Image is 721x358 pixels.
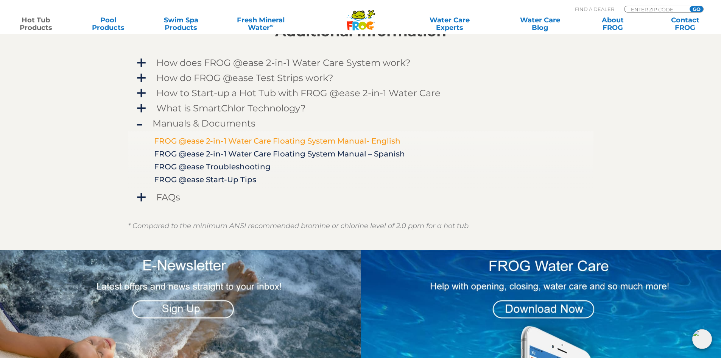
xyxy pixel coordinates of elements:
[657,16,713,31] a: ContactFROG
[630,6,681,13] input: Zip Code Form
[145,192,586,202] span: FAQs
[154,136,400,145] a: FROG @ease 2-in-1 Water Care Floating System Manual- English
[145,73,586,83] span: How do FROG @ease Test Strips work?
[128,100,593,116] a: What is SmartChlor Technology?
[145,58,586,68] span: How does FROG @ease 2-in-1 Water Care System work?
[270,22,274,28] sup: ∞
[8,16,64,31] a: Hot TubProducts
[128,85,593,101] a: How to Start-up a Hot Tub with FROG @ease 2-in-1 Water Care
[225,16,296,31] a: Fresh MineralWater∞
[145,103,586,113] span: What is SmartChlor Technology?
[154,162,271,171] a: FROG @ease Troubleshooting
[128,189,593,205] a: FAQs
[80,16,137,31] a: PoolProducts
[128,222,469,230] em: * Compared to the minimum ANSI recommended bromine or chlorine level of 2.0 ppm for a hot tub
[154,149,405,158] a: FROG @ease 2-in-1 Water Care Floating System Manual – Spanish
[584,16,641,31] a: AboutFROG
[575,6,614,13] p: Find A Dealer
[153,16,209,31] a: Swim SpaProducts
[512,16,568,31] a: Water CareBlog
[404,16,495,31] a: Water CareExperts
[145,118,586,128] span: Manuals & Documents
[128,23,593,40] h2: Additional Information
[128,70,593,86] a: How do FROG @ease Test Strips work?
[692,329,712,349] img: openIcon
[154,175,256,184] a: FROG @ease Start-Up Tips
[690,6,703,12] input: GO
[145,88,586,98] span: How to Start-up a Hot Tub with FROG @ease 2-in-1 Water Care
[128,116,593,131] a: Manuals & Documents
[128,55,593,70] a: How does FROG @ease 2-in-1 Water Care System work?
